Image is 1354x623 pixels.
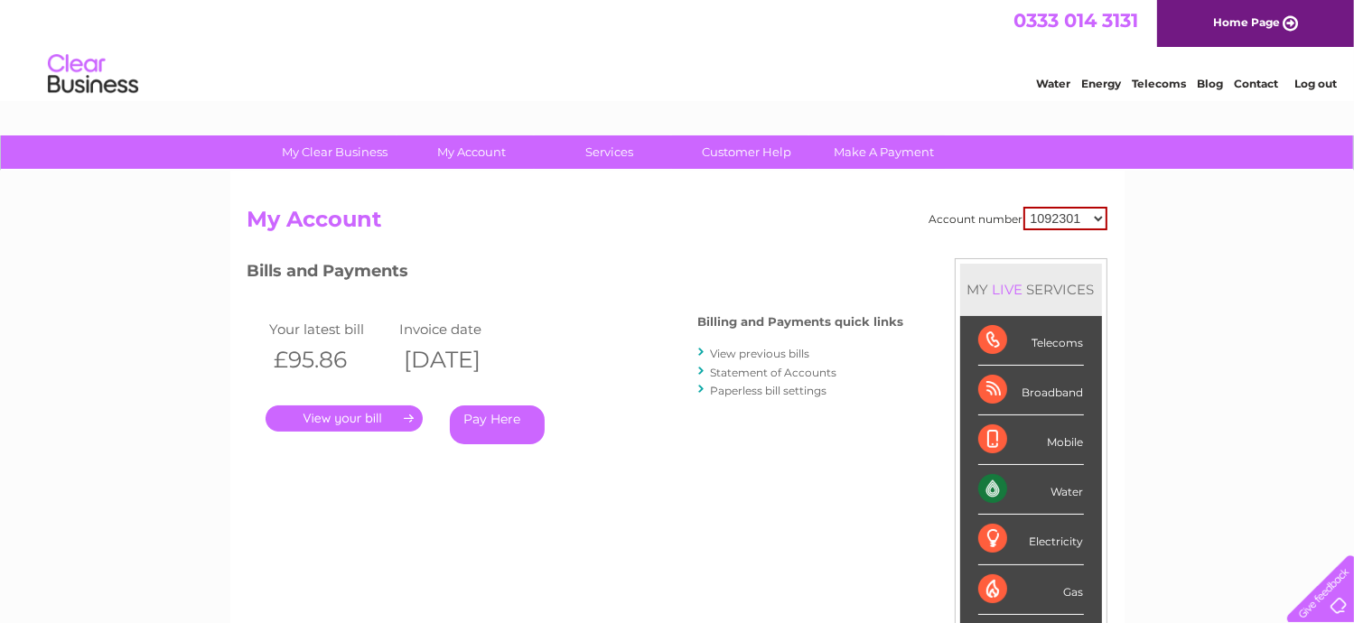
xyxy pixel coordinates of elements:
[711,347,810,360] a: View previous bills
[960,264,1102,315] div: MY SERVICES
[247,207,1107,241] h2: My Account
[397,135,546,169] a: My Account
[978,515,1084,564] div: Electricity
[1013,9,1138,32] a: 0333 014 3131
[978,415,1084,465] div: Mobile
[260,135,409,169] a: My Clear Business
[672,135,821,169] a: Customer Help
[535,135,684,169] a: Services
[395,317,525,341] td: Invoice date
[247,258,904,290] h3: Bills and Payments
[450,405,545,444] a: Pay Here
[1081,77,1121,90] a: Energy
[978,465,1084,515] div: Water
[989,281,1027,298] div: LIVE
[266,341,396,378] th: £95.86
[929,207,1107,230] div: Account number
[698,315,904,329] h4: Billing and Payments quick links
[978,316,1084,366] div: Telecoms
[1234,77,1278,90] a: Contact
[711,366,837,379] a: Statement of Accounts
[809,135,958,169] a: Make A Payment
[47,47,139,102] img: logo.png
[251,10,1105,88] div: Clear Business is a trading name of Verastar Limited (registered in [GEOGRAPHIC_DATA] No. 3667643...
[395,341,525,378] th: [DATE]
[1036,77,1070,90] a: Water
[978,366,1084,415] div: Broadband
[1132,77,1186,90] a: Telecoms
[711,384,827,397] a: Paperless bill settings
[978,565,1084,615] div: Gas
[1197,77,1223,90] a: Blog
[1294,77,1337,90] a: Log out
[266,405,423,432] a: .
[266,317,396,341] td: Your latest bill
